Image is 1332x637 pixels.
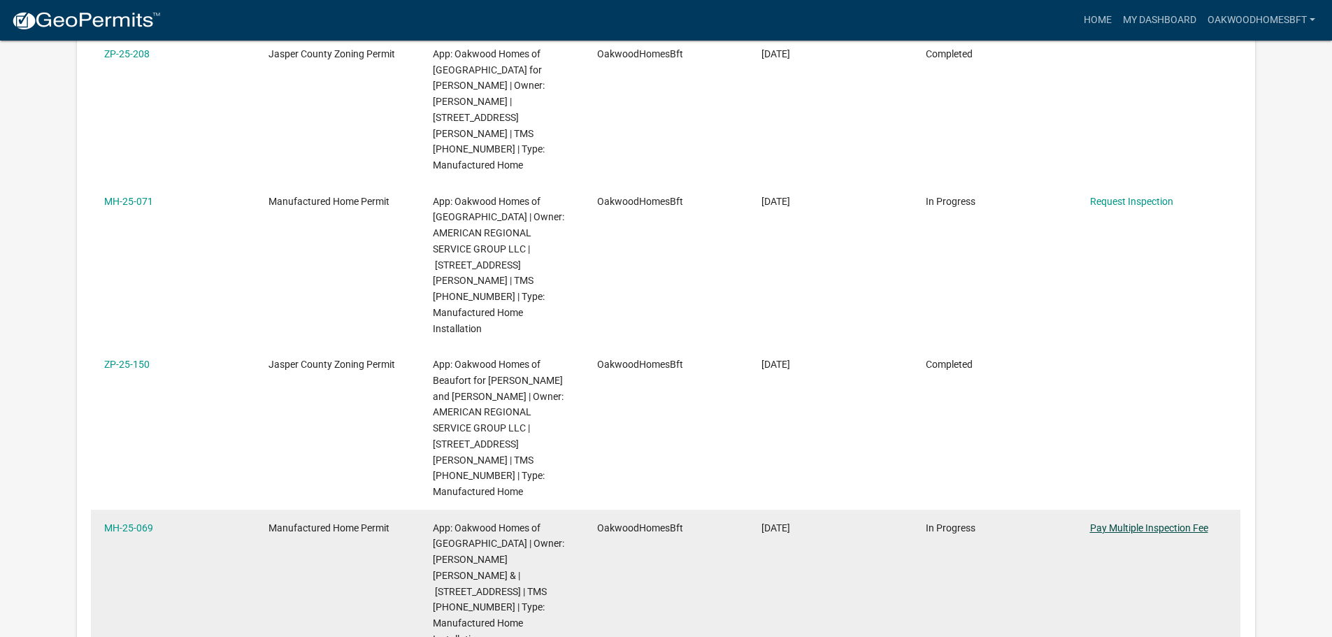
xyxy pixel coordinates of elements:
a: MH-25-071 [104,196,153,207]
span: 06/04/2025 [761,196,790,207]
a: OakwoodHomesBft [1202,7,1321,34]
a: Request Inspection [1090,196,1173,207]
span: 06/24/2025 [761,48,790,59]
span: OakwoodHomesBft [597,522,683,534]
span: App: Oakwood Homes of Beaufort for Kolton Smith | Owner: Kolton Smith | 1205 ELAINE FARM RD | TMS... [433,48,545,171]
span: OakwoodHomesBft [597,359,683,370]
span: In Progress [926,522,975,534]
span: OakwoodHomesBft [597,48,683,59]
a: ZP-25-150 [104,359,150,370]
span: Completed [926,48,973,59]
a: Home [1078,7,1117,34]
span: 06/04/2025 [761,359,790,370]
span: App: Oakwood Homes of Beaufort for Danielle and Jesse Crapse | Owner: AMERICAN REGIONAL SERVICE G... [433,359,564,497]
span: App: Oakwood Homes of Beaufort | Owner: AMERICAN REGIONAL SERVICE GROUP LLC | 293 PROCTOR ST | TM... [433,196,564,334]
span: 06/03/2025 [761,522,790,534]
span: Manufactured Home Permit [268,196,389,207]
a: ZP-25-208 [104,48,150,59]
span: Manufactured Home Permit [268,522,389,534]
span: OakwoodHomesBft [597,196,683,207]
span: Completed [926,359,973,370]
span: In Progress [926,196,975,207]
a: MH-25-069 [104,522,153,534]
span: Jasper County Zoning Permit [268,359,395,370]
a: Pay Multiple Inspection Fee [1090,522,1208,534]
a: My Dashboard [1117,7,1202,34]
span: Jasper County Zoning Permit [268,48,395,59]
